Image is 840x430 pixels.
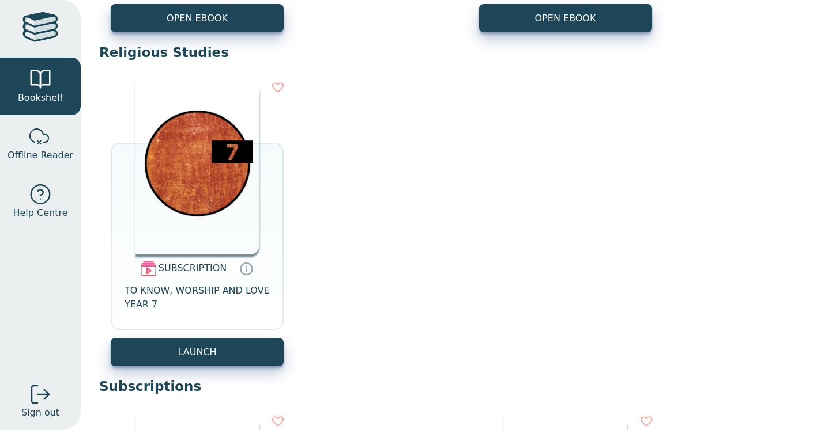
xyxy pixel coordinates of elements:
[135,82,259,254] img: 9ae37a4e-1665-4815-b554-95c7efc5d853.png
[18,91,63,105] span: Bookshelf
[239,262,253,276] a: Digital subscriptions can include coursework, exercises and interactive content. Subscriptions ar...
[141,261,156,276] img: subscription.svg
[99,44,822,61] p: Religious Studies
[111,338,284,366] button: LAUNCH
[111,4,284,32] button: OPEN EBOOK
[7,149,73,162] span: Offline Reader
[21,406,59,420] span: Sign out
[13,206,67,220] span: Help Centre
[99,378,822,395] p: Subscriptions
[159,262,227,273] span: SUBSCRIPTION
[479,4,652,32] a: OPEN EBOOK
[125,284,270,311] span: TO KNOW, WORSHIP AND LOVE YEAR 7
